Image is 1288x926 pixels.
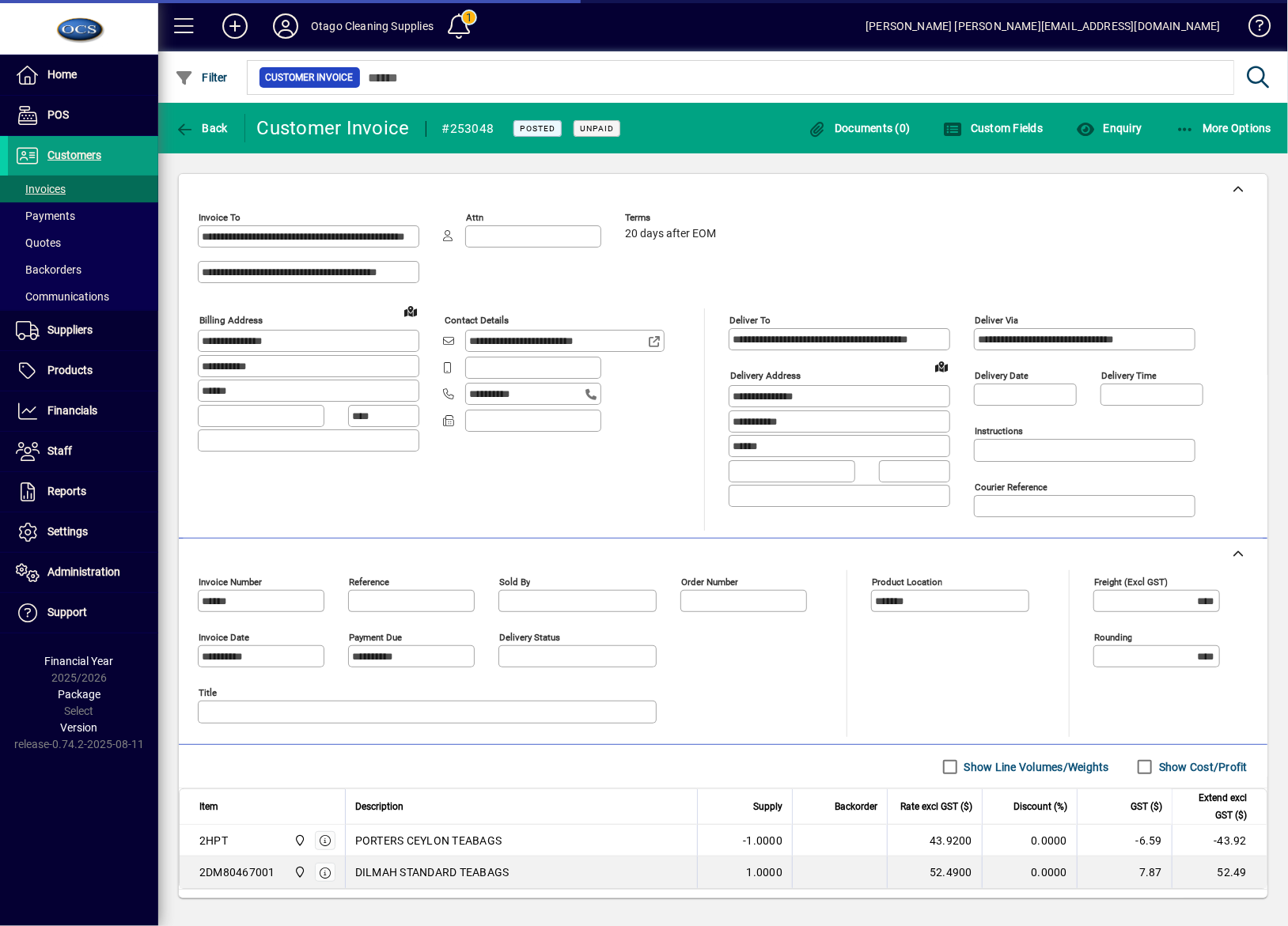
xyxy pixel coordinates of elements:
[210,12,260,40] button: Add
[47,323,93,336] span: Suppliers
[808,122,911,134] span: Documents (0)
[8,391,158,431] a: Financials
[47,68,77,81] span: Home
[175,122,228,134] span: Back
[982,856,1077,888] td: 0.0000
[1076,122,1142,134] span: Enquiry
[1237,3,1268,55] a: Knowledge Base
[975,482,1047,493] mat-label: Courier Reference
[1172,856,1267,888] td: 52.49
[1156,759,1248,775] label: Show Cost/Profit
[1176,122,1272,134] span: More Options
[8,432,158,471] a: Staff
[260,12,311,40] button: Profile
[1077,825,1172,856] td: -6.59
[16,236,61,249] span: Quotes
[900,798,972,815] span: Rate excl GST ($)
[872,576,942,588] mat-label: Product location
[8,512,158,552] a: Settings
[1094,576,1168,588] mat-label: Freight (excl GST)
[266,70,354,85] span: Customer Invoice
[355,833,502,849] span: PORTERS CEYLON TEABAGS
[398,298,423,323] a: View on map
[175,71,228,84] span: Filter
[929,353,954,379] a: View on map
[311,13,434,39] div: Otago Cleaning Supplies
[866,13,1221,39] div: [PERSON_NAME] [PERSON_NAME][EMAIL_ADDRESS][DOMAIN_NAME]
[753,798,782,815] span: Supply
[8,553,158,592] a: Administration
[47,485,86,497] span: Reports
[940,114,1047,142] button: Custom Fields
[47,565,120,578] span: Administration
[47,606,87,618] span: Support
[1172,114,1276,142] button: More Options
[355,864,510,880] span: DILMAH STANDARD TEABAGS
[8,351,158,391] a: Products
[16,210,75,222] span: Payments
[499,576,530,588] mat-label: Sold by
[158,114,245,142] app-page-header-button: Back
[290,864,308,881] span: Central
[199,212,241,223] mat-label: Invoice To
[961,759,1109,775] label: Show Line Volumes/Weights
[171,114,232,142] button: Back
[61,721,98,734] span: Version
[1013,798,1067,815] span: Discount (%)
[975,370,1029,381] mat-label: Delivery date
[1182,789,1247,824] span: Extend excl GST ($)
[199,798,218,815] span: Item
[681,576,738,588] mat-label: Order number
[897,833,972,849] div: 43.9200
[47,149,101,161] span: Customers
[8,96,158,135] a: POS
[580,123,614,134] span: Unpaid
[47,525,88,538] span: Settings
[8,593,158,633] a: Support
[1077,856,1172,888] td: 7.87
[897,864,972,880] div: 52.4900
[8,311,158,350] a: Suppliers
[199,687,217,698] mat-label: Title
[8,283,158,310] a: Communications
[625,213,720,223] span: Terms
[1172,825,1267,856] td: -43.92
[625,228,716,240] span: 20 days after EOM
[944,122,1044,134] span: Custom Fields
[355,798,403,815] span: Description
[982,825,1077,856] td: 0.0000
[58,688,100,701] span: Package
[975,425,1023,437] mat-label: Instructions
[743,833,782,849] span: -1.0000
[16,290,109,303] span: Communications
[47,108,69,121] span: POS
[8,256,158,283] a: Backorders
[290,832,308,849] span: Central
[466,212,483,223] mat-label: Attn
[8,229,158,256] a: Quotes
[257,115,410,141] div: Customer Invoice
[8,472,158,512] a: Reports
[747,864,783,880] span: 1.0000
[729,315,771,326] mat-label: Deliver To
[975,315,1018,326] mat-label: Deliver via
[520,123,555,134] span: Posted
[199,632,249,643] mat-label: Invoice date
[1072,114,1146,142] button: Enquiry
[45,655,114,667] span: Financial Year
[1101,370,1157,381] mat-label: Delivery time
[349,576,389,588] mat-label: Reference
[47,404,97,417] span: Financials
[8,202,158,229] a: Payments
[442,116,494,142] div: #253048
[499,632,560,643] mat-label: Delivery status
[835,798,877,815] span: Backorder
[349,632,402,643] mat-label: Payment due
[171,63,232,92] button: Filter
[804,114,915,142] button: Documents (0)
[199,833,228,849] div: 2HPT
[8,55,158,95] a: Home
[199,864,275,880] div: 2DM80467001
[199,576,262,588] mat-label: Invoice number
[8,176,158,202] a: Invoices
